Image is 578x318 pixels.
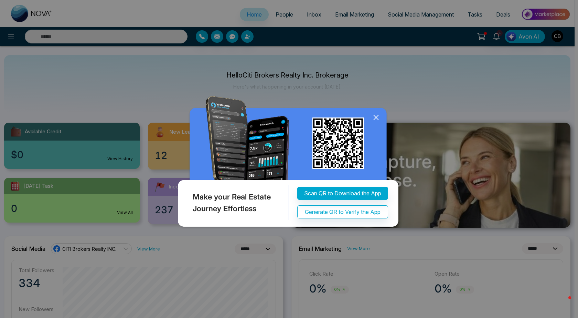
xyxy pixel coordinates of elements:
[297,205,388,218] button: Generate QR to Verify the App
[297,187,388,200] button: Scan QR to Download the App
[176,185,289,220] div: Make your Real Estate Journey Effortless
[176,96,402,230] img: QRModal
[555,295,571,311] iframe: Intercom live chat
[312,117,364,169] img: qr_for_download_app.png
